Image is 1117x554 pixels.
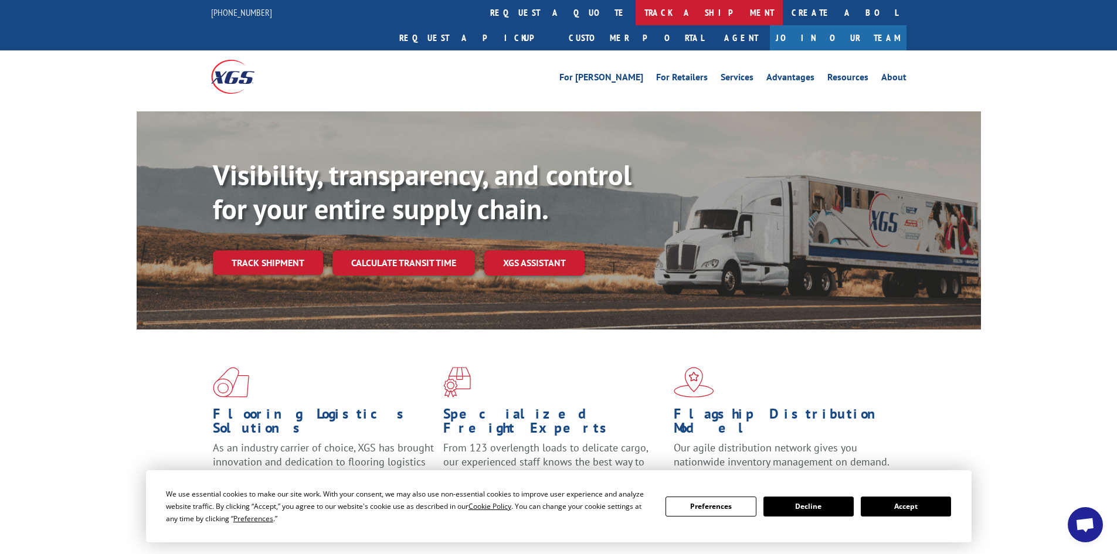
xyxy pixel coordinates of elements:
[468,501,511,511] span: Cookie Policy
[666,497,756,516] button: Preferences
[213,157,632,227] b: Visibility, transparency, and control for your entire supply chain.
[674,367,714,397] img: xgs-icon-flagship-distribution-model-red
[560,25,712,50] a: Customer Portal
[213,367,249,397] img: xgs-icon-total-supply-chain-intelligence-red
[559,73,643,86] a: For [PERSON_NAME]
[211,6,272,18] a: [PHONE_NUMBER]
[766,73,814,86] a: Advantages
[881,73,906,86] a: About
[770,25,906,50] a: Join Our Team
[213,441,434,482] span: As an industry carrier of choice, XGS has brought innovation and dedication to flooring logistics...
[763,497,854,516] button: Decline
[233,514,273,524] span: Preferences
[674,407,895,441] h1: Flagship Distribution Model
[484,250,585,276] a: XGS ASSISTANT
[443,407,665,441] h1: Specialized Freight Experts
[721,73,753,86] a: Services
[712,25,770,50] a: Agent
[166,488,651,525] div: We use essential cookies to make our site work. With your consent, we may also use non-essential ...
[213,250,323,275] a: Track shipment
[861,497,951,516] button: Accept
[213,407,434,441] h1: Flooring Logistics Solutions
[656,73,708,86] a: For Retailers
[1068,507,1103,542] a: Open chat
[146,470,972,542] div: Cookie Consent Prompt
[443,367,471,397] img: xgs-icon-focused-on-flooring-red
[443,441,665,493] p: From 123 overlength loads to delicate cargo, our experienced staff knows the best way to move you...
[674,441,889,468] span: Our agile distribution network gives you nationwide inventory management on demand.
[332,250,475,276] a: Calculate transit time
[391,25,560,50] a: Request a pickup
[827,73,868,86] a: Resources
